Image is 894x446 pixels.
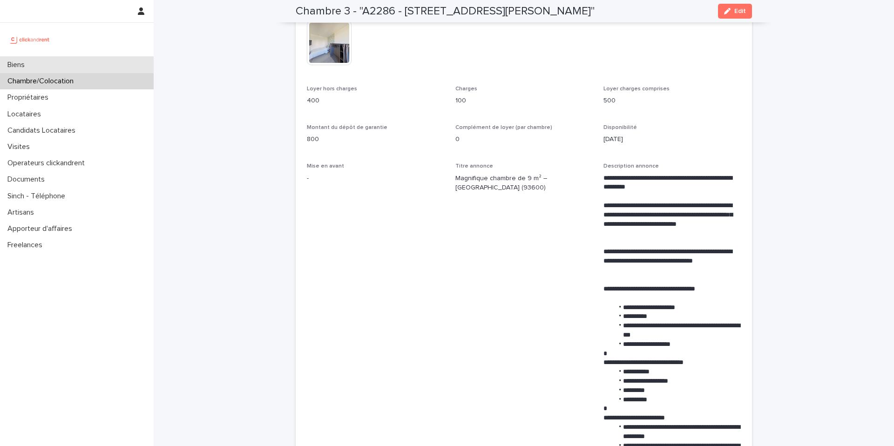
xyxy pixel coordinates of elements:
p: Sinch - Téléphone [4,192,73,201]
p: 400 [307,96,444,106]
p: 500 [603,96,741,106]
span: Loyer hors charges [307,86,357,92]
span: Complément de loyer (par chambre) [455,125,552,130]
span: Titre annonce [455,163,493,169]
p: Candidats Locataires [4,126,83,135]
p: Locataires [4,110,48,119]
span: Edit [734,8,746,14]
p: 800 [307,135,444,144]
p: Visites [4,142,37,151]
p: - [307,174,444,183]
img: UCB0brd3T0yccxBKYDjQ [7,30,53,49]
p: Artisans [4,208,41,217]
p: Propriétaires [4,93,56,102]
p: Operateurs clickandrent [4,159,92,168]
p: 100 [455,96,593,106]
p: Chambre/Colocation [4,77,81,86]
span: Charges [455,86,477,92]
span: Montant du dépôt de garantie [307,125,387,130]
span: Mise en avant [307,163,344,169]
p: [DATE] [603,135,741,144]
p: Biens [4,61,32,69]
span: Description annonce [603,163,659,169]
span: Loyer charges comprises [603,86,670,92]
button: Edit [718,4,752,19]
p: Freelances [4,241,50,250]
p: Apporteur d'affaires [4,224,80,233]
p: Documents [4,175,52,184]
span: Disponibilité [603,125,637,130]
h2: Chambre 3 - "A2286 - [STREET_ADDRESS][PERSON_NAME]" [296,5,595,18]
p: Magnifique chambre de 9 m² – [GEOGRAPHIC_DATA] (93600) [455,174,593,193]
p: 0 [455,135,593,144]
